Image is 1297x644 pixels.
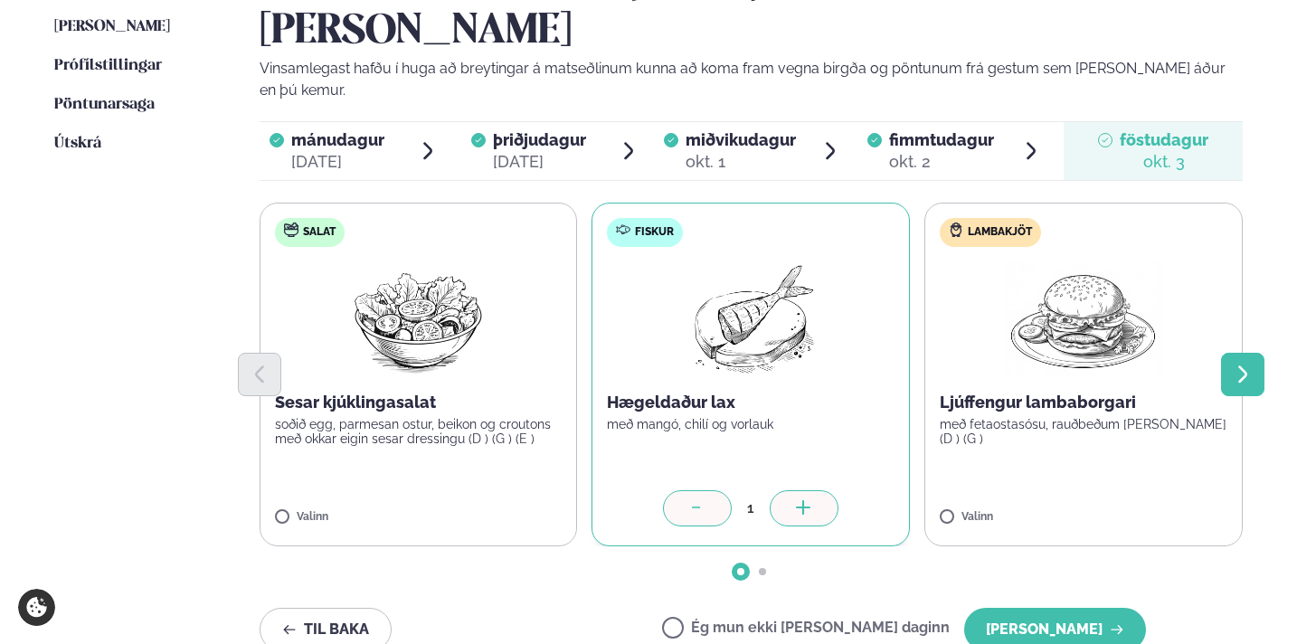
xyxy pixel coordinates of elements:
[18,589,55,626] a: Cookie settings
[275,392,563,413] p: Sesar kjúklingasalat
[889,130,994,149] span: fimmtudagur
[968,225,1032,240] span: Lambakjöt
[54,136,101,151] span: Útskrá
[940,392,1227,413] p: Ljúffengur lambaborgari
[607,392,895,413] p: Hægeldaður lax
[671,261,831,377] img: Fish.png
[949,223,963,237] img: Lamb.svg
[616,223,630,237] img: fish.svg
[737,568,744,575] span: Go to slide 1
[635,225,674,240] span: Fiskur
[54,94,155,116] a: Pöntunarsaga
[607,417,895,431] p: með mangó, chilí og vorlauk
[54,55,162,77] a: Prófílstillingar
[732,497,770,518] div: 1
[493,151,586,173] div: [DATE]
[291,151,384,173] div: [DATE]
[1221,353,1264,396] button: Next slide
[686,130,796,149] span: miðvikudagur
[1120,130,1208,149] span: föstudagur
[1003,261,1163,377] img: Hamburger.png
[303,225,336,240] span: Salat
[940,417,1227,446] p: með fetaostasósu, rauðbeðum [PERSON_NAME] (D ) (G )
[54,16,170,38] a: [PERSON_NAME]
[1120,151,1208,173] div: okt. 3
[291,130,384,149] span: mánudagur
[275,417,563,446] p: soðið egg, parmesan ostur, beikon og croutons með okkar eigin sesar dressingu (D ) (G ) (E )
[54,133,101,155] a: Útskrá
[54,58,162,73] span: Prófílstillingar
[260,58,1244,101] p: Vinsamlegast hafðu í huga að breytingar á matseðlinum kunna að koma fram vegna birgða og pöntunum...
[284,223,298,237] img: salad.svg
[54,19,170,34] span: [PERSON_NAME]
[759,568,766,575] span: Go to slide 2
[54,97,155,112] span: Pöntunarsaga
[493,130,586,149] span: þriðjudagur
[889,151,994,173] div: okt. 2
[338,261,498,377] img: Salad.png
[686,151,796,173] div: okt. 1
[238,353,281,396] button: Previous slide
